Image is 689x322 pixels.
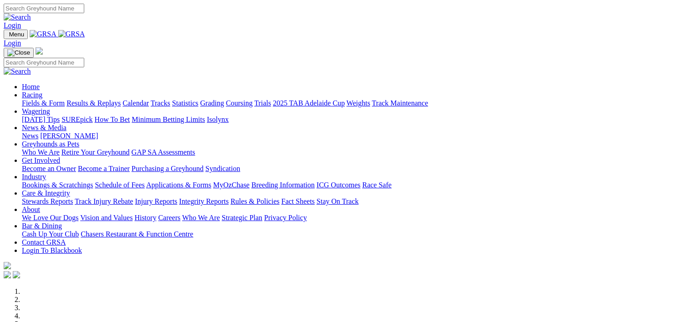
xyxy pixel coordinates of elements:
[213,181,250,189] a: MyOzChase
[179,197,229,205] a: Integrity Reports
[61,116,92,123] a: SUREpick
[146,181,211,189] a: Applications & Forms
[4,271,11,278] img: facebook.svg
[132,116,205,123] a: Minimum Betting Limits
[4,4,84,13] input: Search
[4,262,11,269] img: logo-grsa-white.png
[4,21,21,29] a: Login
[22,148,685,156] div: Greyhounds as Pets
[158,214,180,221] a: Careers
[95,116,130,123] a: How To Bet
[316,181,360,189] a: ICG Outcomes
[281,197,315,205] a: Fact Sheets
[9,31,24,38] span: Menu
[22,107,50,115] a: Wagering
[22,99,685,107] div: Racing
[22,222,62,230] a: Bar & Dining
[22,238,66,246] a: Contact GRSA
[22,214,78,221] a: We Love Our Dogs
[226,99,253,107] a: Coursing
[22,181,685,189] div: Industry
[316,197,358,205] a: Stay On Track
[205,165,240,172] a: Syndication
[22,214,685,222] div: About
[22,165,76,172] a: Become an Owner
[362,181,391,189] a: Race Safe
[95,181,144,189] a: Schedule of Fees
[22,91,42,99] a: Racing
[264,214,307,221] a: Privacy Policy
[22,156,60,164] a: Get Involved
[66,99,121,107] a: Results & Replays
[22,197,685,206] div: Care & Integrity
[22,206,40,213] a: About
[132,148,195,156] a: GAP SA Assessments
[22,116,685,124] div: Wagering
[4,48,34,58] button: Toggle navigation
[4,67,31,75] img: Search
[22,83,40,91] a: Home
[22,148,60,156] a: Who We Are
[81,230,193,238] a: Chasers Restaurant & Function Centre
[182,214,220,221] a: Who We Are
[80,214,133,221] a: Vision and Values
[30,30,56,38] img: GRSA
[22,124,66,131] a: News & Media
[75,197,133,205] a: Track Injury Rebate
[22,173,46,181] a: Industry
[58,30,85,38] img: GRSA
[22,247,82,254] a: Login To Blackbook
[172,99,199,107] a: Statistics
[122,99,149,107] a: Calendar
[135,197,177,205] a: Injury Reports
[22,165,685,173] div: Get Involved
[134,214,156,221] a: History
[372,99,428,107] a: Track Maintenance
[22,140,79,148] a: Greyhounds as Pets
[22,132,685,140] div: News & Media
[207,116,229,123] a: Isolynx
[230,197,280,205] a: Rules & Policies
[251,181,315,189] a: Breeding Information
[151,99,170,107] a: Tracks
[22,189,70,197] a: Care & Integrity
[4,13,31,21] img: Search
[222,214,262,221] a: Strategic Plan
[61,148,130,156] a: Retire Your Greyhound
[4,30,28,39] button: Toggle navigation
[132,165,204,172] a: Purchasing a Greyhound
[13,271,20,278] img: twitter.svg
[36,47,43,55] img: logo-grsa-white.png
[200,99,224,107] a: Grading
[78,165,130,172] a: Become a Trainer
[22,230,685,238] div: Bar & Dining
[22,132,38,140] a: News
[22,99,65,107] a: Fields & Form
[347,99,370,107] a: Weights
[40,132,98,140] a: [PERSON_NAME]
[22,181,93,189] a: Bookings & Scratchings
[254,99,271,107] a: Trials
[22,230,79,238] a: Cash Up Your Club
[22,197,73,205] a: Stewards Reports
[4,58,84,67] input: Search
[4,39,21,47] a: Login
[22,116,60,123] a: [DATE] Tips
[7,49,30,56] img: Close
[273,99,345,107] a: 2025 TAB Adelaide Cup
